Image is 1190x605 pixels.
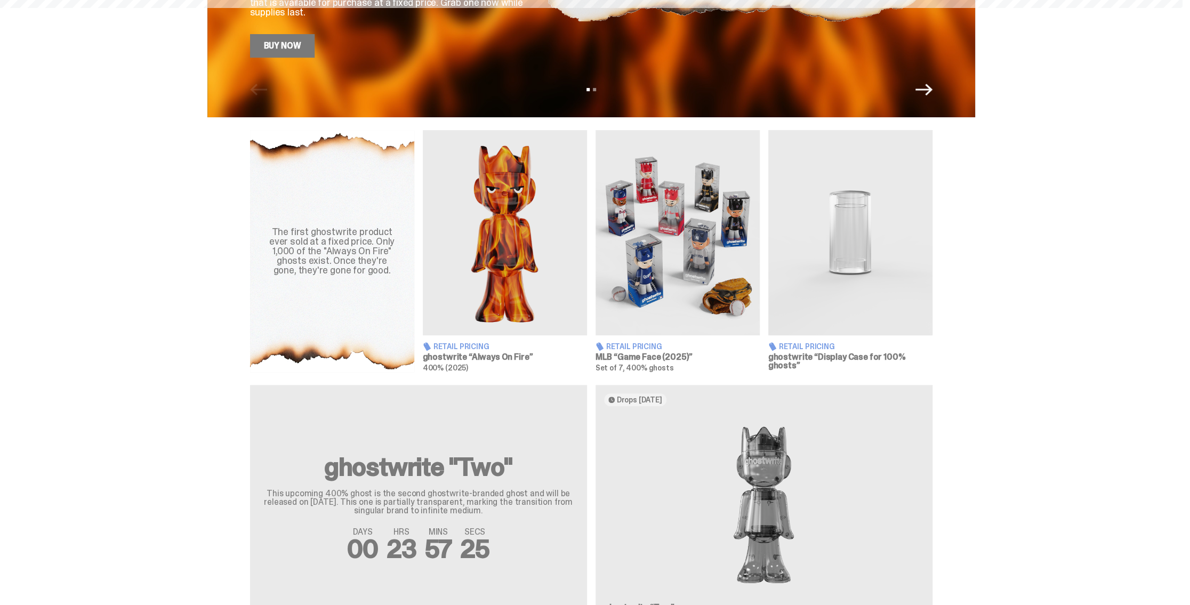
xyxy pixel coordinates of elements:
[460,532,489,566] span: 25
[263,489,574,515] p: This upcoming 400% ghost is the second ghostwrite-branded ghost and will be released on [DATE]. T...
[263,227,401,275] div: The first ghostwrite product ever sold at a fixed price. Only 1,000 of the "Always On Fire" ghost...
[423,363,468,373] span: 400% (2025)
[596,363,674,373] span: Set of 7, 400% ghosts
[596,130,760,372] a: Game Face (2025) Retail Pricing
[617,396,662,404] span: Drops [DATE]
[387,528,416,536] span: HRS
[423,130,587,335] img: Always On Fire
[768,130,932,335] img: Display Case for 100% ghosts
[433,343,489,350] span: Retail Pricing
[768,130,932,372] a: Display Case for 100% ghosts Retail Pricing
[263,454,574,480] h2: ghostwrite "Two"
[387,532,416,566] span: 23
[423,353,587,361] h3: ghostwrite “Always On Fire”
[768,353,932,370] h3: ghostwrite “Display Case for 100% ghosts”
[779,343,835,350] span: Retail Pricing
[596,353,760,361] h3: MLB “Game Face (2025)”
[604,415,924,595] img: Two
[915,81,932,98] button: Next
[425,532,452,566] span: 57
[423,130,587,372] a: Always On Fire Retail Pricing
[586,88,590,91] button: View slide 1
[347,532,378,566] span: 00
[606,343,662,350] span: Retail Pricing
[250,34,315,58] a: Buy Now
[347,528,378,536] span: DAYS
[460,528,489,536] span: SECS
[593,88,596,91] button: View slide 2
[425,528,452,536] span: MINS
[596,130,760,335] img: Game Face (2025)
